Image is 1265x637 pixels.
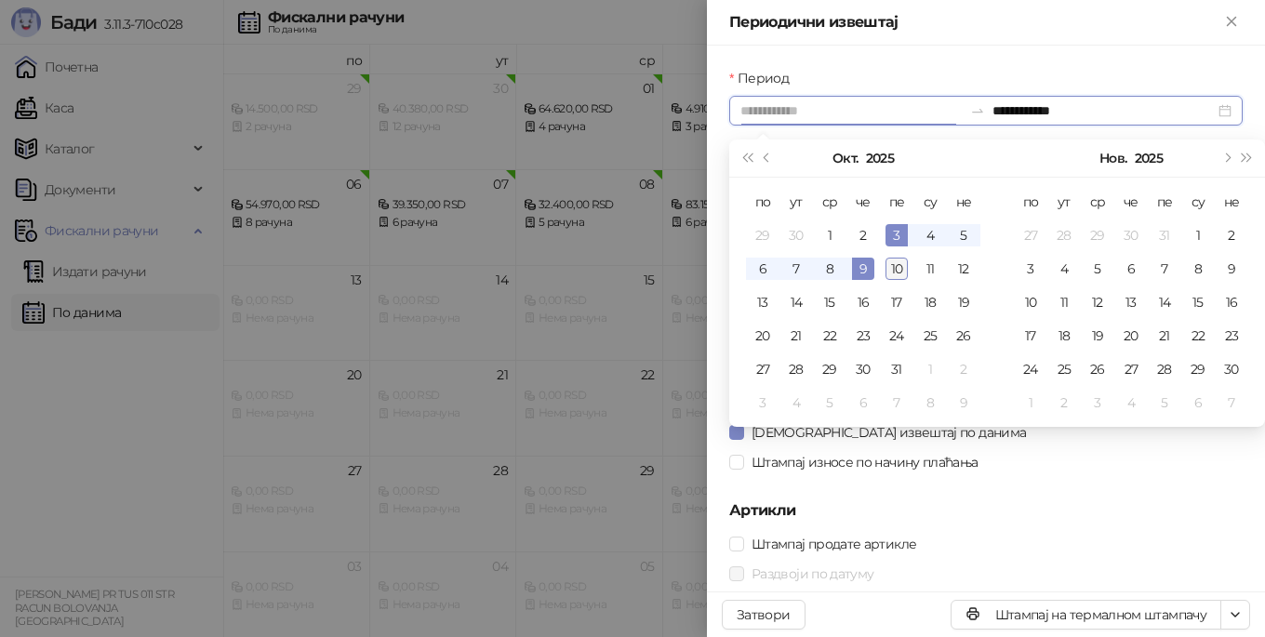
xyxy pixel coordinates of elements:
td: 2025-11-17 [1014,319,1047,352]
td: 2025-11-18 [1047,319,1081,352]
td: 2025-09-29 [746,219,779,252]
div: 30 [1120,224,1142,246]
div: 11 [919,258,941,280]
div: 29 [819,358,841,380]
td: 2025-11-09 [947,386,980,419]
div: 16 [1220,291,1243,313]
div: 29 [752,224,774,246]
td: 2025-11-26 [1081,352,1114,386]
input: Период [740,100,963,121]
td: 2025-10-29 [813,352,846,386]
div: 27 [752,358,774,380]
span: Штампај продате артикле [744,534,924,554]
div: 24 [885,325,908,347]
th: ут [1047,185,1081,219]
td: 2025-10-30 [1114,219,1148,252]
td: 2025-11-12 [1081,285,1114,319]
th: по [1014,185,1047,219]
td: 2025-11-01 [913,352,947,386]
td: 2025-11-25 [1047,352,1081,386]
td: 2025-12-04 [1114,386,1148,419]
td: 2025-11-07 [880,386,913,419]
td: 2025-11-21 [1148,319,1181,352]
button: Претходни месец (PageUp) [757,139,778,177]
div: 13 [752,291,774,313]
td: 2025-11-07 [1148,252,1181,285]
div: 28 [785,358,807,380]
div: 18 [919,291,941,313]
div: 21 [1153,325,1176,347]
td: 2025-10-11 [913,252,947,285]
div: Периодични извештај [729,11,1220,33]
td: 2025-11-06 [846,386,880,419]
div: 23 [1220,325,1243,347]
th: су [913,185,947,219]
div: 30 [785,224,807,246]
td: 2025-10-24 [880,319,913,352]
div: 4 [1053,258,1075,280]
td: 2025-11-20 [1114,319,1148,352]
td: 2025-11-22 [1181,319,1215,352]
div: 8 [1187,258,1209,280]
div: 12 [952,258,975,280]
div: 20 [1120,325,1142,347]
td: 2025-10-13 [746,285,779,319]
div: 3 [752,391,774,414]
td: 2025-11-05 [1081,252,1114,285]
div: 31 [885,358,908,380]
button: Следећи месец (PageDown) [1216,139,1236,177]
th: не [947,185,980,219]
div: 22 [1187,325,1209,347]
div: 27 [1120,358,1142,380]
div: 6 [1187,391,1209,414]
div: 17 [885,291,908,313]
div: 25 [1053,358,1075,380]
td: 2025-11-01 [1181,219,1215,252]
th: пе [1148,185,1181,219]
td: 2025-10-16 [846,285,880,319]
div: 1 [919,358,941,380]
div: 10 [885,258,908,280]
div: 10 [1019,291,1042,313]
th: че [846,185,880,219]
div: 4 [919,224,941,246]
div: 6 [752,258,774,280]
button: Следећа година (Control + right) [1237,139,1258,177]
div: 6 [1120,258,1142,280]
td: 2025-10-18 [913,285,947,319]
button: Затвори [722,600,806,630]
div: 14 [1153,291,1176,313]
td: 2025-11-27 [1114,352,1148,386]
h5: Артикли [729,499,1243,522]
td: 2025-10-03 [880,219,913,252]
div: 2 [952,358,975,380]
label: Период [729,68,800,88]
td: 2025-11-06 [1114,252,1148,285]
div: 11 [1053,291,1075,313]
td: 2025-10-30 [846,352,880,386]
div: 15 [1187,291,1209,313]
div: 17 [1019,325,1042,347]
button: Close [1220,11,1243,33]
div: 28 [1053,224,1075,246]
div: 25 [919,325,941,347]
div: 1 [1019,391,1042,414]
td: 2025-10-27 [1014,219,1047,252]
div: 1 [819,224,841,246]
td: 2025-10-17 [880,285,913,319]
td: 2025-10-27 [746,352,779,386]
div: 16 [852,291,874,313]
div: 30 [1220,358,1243,380]
div: 24 [1019,358,1042,380]
td: 2025-11-24 [1014,352,1047,386]
td: 2025-11-03 [746,386,779,419]
div: 5 [819,391,841,414]
td: 2025-11-08 [1181,252,1215,285]
div: 22 [819,325,841,347]
td: 2025-11-19 [1081,319,1114,352]
td: 2025-11-14 [1148,285,1181,319]
div: 21 [785,325,807,347]
td: 2025-11-09 [1215,252,1248,285]
div: 2 [1220,224,1243,246]
button: Изабери годину [1135,139,1163,177]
